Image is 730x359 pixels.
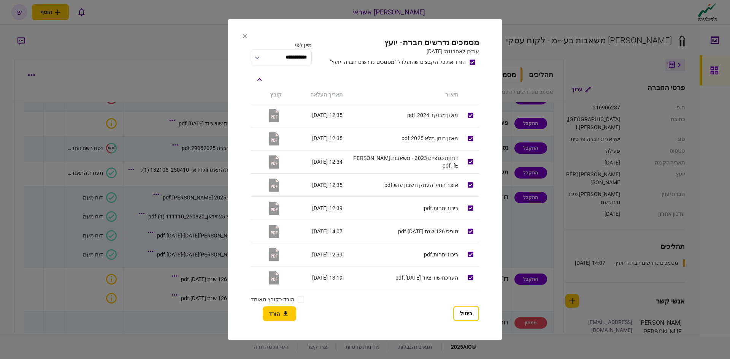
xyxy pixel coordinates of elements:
div: מיין לפי [251,41,312,49]
th: תאריך העלאה [286,86,346,104]
th: קובץ [251,86,286,104]
td: 12:34 [DATE] [286,150,346,173]
th: תיאור [346,86,462,104]
div: עודכן לאחרונה: [DATE] [330,47,479,55]
td: 14:07 [DATE] [286,220,346,243]
td: 12:39 [DATE] [286,243,346,266]
td: דוחות כספיים 2023 - משאבות [PERSON_NAME] .pdf [346,150,462,173]
td: ריכוז יתרות.pdf [346,243,462,266]
td: 12:35 [DATE] [286,173,346,196]
button: ביטול [453,306,479,321]
td: ריכוז יתרות.pdf [346,196,462,220]
td: מאזן מבוקר 2024.pdf [346,104,462,127]
button: הורד [263,306,296,321]
td: 13:19 [DATE] [286,266,346,289]
div: הורד את כל הקבצים שהועלו ל "מסמכים נדרשים חברה- יועץ" [330,58,466,66]
td: 12:39 [DATE] [286,196,346,220]
td: 12:35 [DATE] [286,104,346,127]
h2: מסמכים נדרשים חברה- יועץ [330,38,479,47]
td: אוצר החיל העתק חשבון עוש.pdf [346,173,462,196]
td: מאזן בוחן מלא 2025.pdf [346,127,462,150]
label: הורד כקובץ מאוחד [251,296,294,304]
td: טופס 126 שנת [DATE].pdf [346,220,462,243]
td: 12:35 [DATE] [286,127,346,150]
td: הערכת שווי ציוד [DATE].pdf [346,266,462,289]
